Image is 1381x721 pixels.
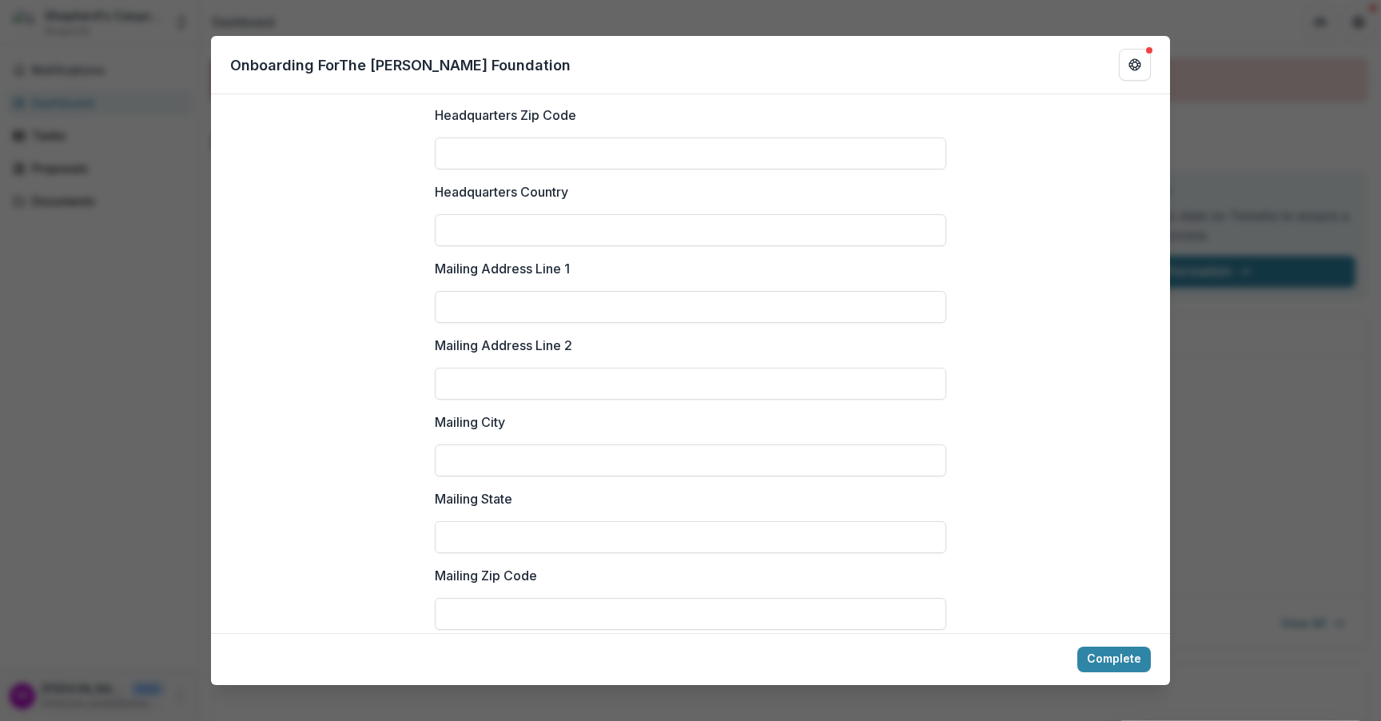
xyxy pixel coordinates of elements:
[435,489,512,508] p: Mailing State
[435,566,537,585] p: Mailing Zip Code
[1077,647,1151,672] button: Complete
[435,182,568,201] p: Headquarters Country
[435,259,570,278] p: Mailing Address Line 1
[435,336,572,355] p: Mailing Address Line 2
[435,412,505,432] p: Mailing City
[230,54,571,76] p: Onboarding For The [PERSON_NAME] Foundation
[435,106,576,125] p: Headquarters Zip Code
[1119,49,1151,81] button: Get Help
